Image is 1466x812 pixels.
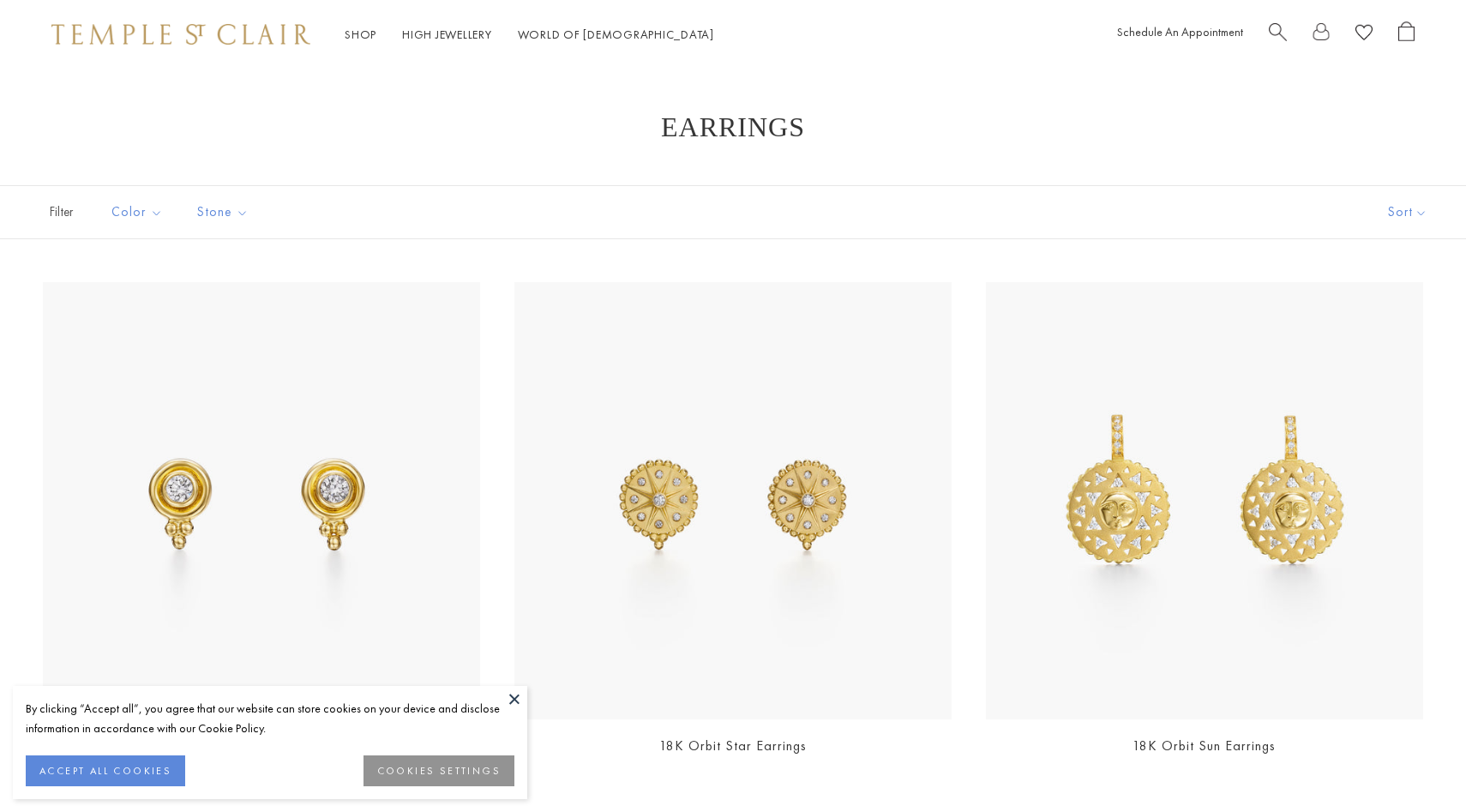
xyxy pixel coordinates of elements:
[345,24,714,45] nav: Main navigation
[184,193,261,232] button: Stone
[514,282,952,719] a: 18K Orbit Star Earrings18K Orbit Star Earrings
[43,282,480,719] img: 18K Classic Diamond Earrings
[1398,21,1415,48] a: Open Shopping Bag
[986,282,1423,719] a: 18K Orbit Sun Earrings18K Orbit Sun Earrings
[1355,21,1373,48] a: View Wishlist
[99,193,176,232] button: Color
[1380,731,1449,795] iframe: Gorgias live chat messenger
[514,282,952,719] img: 18K Orbit Star Earrings
[51,24,310,45] img: Temple St. Clair
[189,201,261,223] span: Stone
[103,201,176,223] span: Color
[659,737,807,755] a: 18K Orbit Star Earrings
[986,282,1423,719] img: 18K Orbit Sun Earrings
[1349,186,1466,238] button: Show sort by
[69,111,1397,142] h1: Earrings
[402,27,492,42] a: High JewelleryHigh Jewellery
[345,27,376,42] a: ShopShop
[1117,24,1243,39] a: Schedule An Appointment
[1133,737,1276,755] a: 18K Orbit Sun Earrings
[518,27,714,42] a: World of [DEMOGRAPHIC_DATA]World of [DEMOGRAPHIC_DATA]
[26,755,185,786] button: ACCEPT ALL COOKIES
[43,282,480,719] a: 18K Classic Diamond Earrings18K Classic Diamond Earrings
[363,755,514,786] button: COOKIES SETTINGS
[26,699,514,738] div: By clicking “Accept all”, you agree that our website can store cookies on your device and disclos...
[1269,21,1287,48] a: Search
